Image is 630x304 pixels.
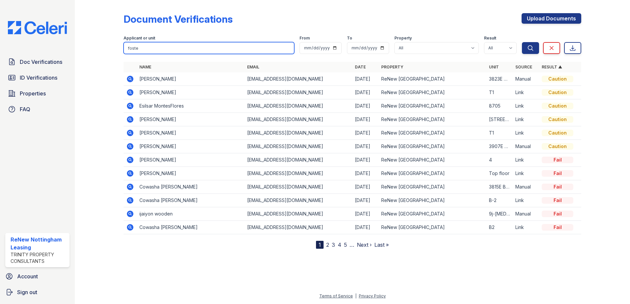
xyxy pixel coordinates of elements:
div: 1 [316,241,324,249]
td: Esilsar MontesFlores [137,99,244,113]
td: [EMAIL_ADDRESS][DOMAIN_NAME] [244,72,352,86]
a: Terms of Service [319,293,353,298]
div: Fail [542,224,573,231]
td: [EMAIL_ADDRESS][DOMAIN_NAME] [244,180,352,194]
div: Caution [542,143,573,150]
td: Manual [513,140,539,153]
a: 2 [326,241,329,248]
td: Link [513,153,539,167]
a: Property [381,64,403,69]
a: ID Verifications [5,71,70,84]
td: [EMAIL_ADDRESS][DOMAIN_NAME] [244,207,352,221]
td: [PERSON_NAME] [137,126,244,140]
label: To [347,36,352,41]
td: ReNew [GEOGRAPHIC_DATA] [379,167,486,180]
td: Link [513,221,539,234]
td: 4 [486,153,513,167]
td: ReNew [GEOGRAPHIC_DATA] [379,72,486,86]
td: [EMAIL_ADDRESS][DOMAIN_NAME] [244,140,352,153]
td: ReNew [GEOGRAPHIC_DATA] [379,194,486,207]
td: ReNew [GEOGRAPHIC_DATA] [379,221,486,234]
td: [PERSON_NAME] [137,167,244,180]
a: Source [515,64,532,69]
td: Link [513,194,539,207]
td: [DATE] [352,126,379,140]
td: ReNew [GEOGRAPHIC_DATA] [379,140,486,153]
td: [DATE] [352,207,379,221]
a: Date [355,64,366,69]
td: [DATE] [352,194,379,207]
div: ReNew Nottingham Leasing [11,236,67,251]
a: Upload Documents [522,13,581,24]
td: Link [513,113,539,126]
a: 3 [332,241,335,248]
td: ReNew [GEOGRAPHIC_DATA] [379,86,486,99]
td: [EMAIL_ADDRESS][DOMAIN_NAME] [244,126,352,140]
td: [DATE] [352,153,379,167]
span: Sign out [17,288,37,296]
td: [DATE] [352,113,379,126]
img: CE_Logo_Blue-a8612792a0a2168367f1c8372b55b34899dd931a85d93a1a3d3e32e68fde9ad4.png [3,21,72,34]
td: [EMAIL_ADDRESS][DOMAIN_NAME] [244,194,352,207]
td: Cowasha [PERSON_NAME] [137,221,244,234]
td: Cowasha [PERSON_NAME] [137,180,244,194]
td: Manual [513,72,539,86]
td: 3815E B-2 [486,180,513,194]
td: [EMAIL_ADDRESS][DOMAIN_NAME] [244,86,352,99]
td: ReNew [GEOGRAPHIC_DATA] [379,126,486,140]
div: Fail [542,184,573,190]
td: Manual [513,180,539,194]
a: Last » [374,241,389,248]
a: Result ▲ [542,64,562,69]
a: Properties [5,87,70,100]
td: 9j-[MEDICAL_DATA] [486,207,513,221]
td: ReNew [GEOGRAPHIC_DATA] [379,180,486,194]
td: Top floor [486,167,513,180]
span: FAQ [20,105,30,113]
td: [PERSON_NAME] [137,72,244,86]
div: Caution [542,76,573,82]
td: Cowasha [PERSON_NAME] [137,194,244,207]
td: [DATE] [352,86,379,99]
td: Link [513,86,539,99]
td: [EMAIL_ADDRESS][DOMAIN_NAME] [244,221,352,234]
td: [DATE] [352,72,379,86]
span: Properties [20,89,46,97]
label: Result [484,36,496,41]
a: Unit [489,64,499,69]
a: 4 [338,241,341,248]
td: [PERSON_NAME] [137,140,244,153]
label: From [300,36,310,41]
a: Name [139,64,151,69]
td: B2 [486,221,513,234]
td: B-2 [486,194,513,207]
td: [EMAIL_ADDRESS][DOMAIN_NAME] [244,99,352,113]
td: [DATE] [352,221,379,234]
a: Doc Verifications [5,55,70,68]
td: [EMAIL_ADDRESS][DOMAIN_NAME] [244,167,352,180]
td: [EMAIL_ADDRESS][DOMAIN_NAME] [244,153,352,167]
td: ReNew [GEOGRAPHIC_DATA] [379,153,486,167]
div: Document Verifications [124,13,233,25]
td: ijaiyon wooden [137,207,244,221]
td: [DATE] [352,180,379,194]
label: Property [394,36,412,41]
div: Caution [542,116,573,123]
span: … [350,241,354,249]
td: Link [513,99,539,113]
td: ReNew [GEOGRAPHIC_DATA] [379,113,486,126]
div: Fail [542,211,573,217]
a: Privacy Policy [359,293,386,298]
td: [EMAIL_ADDRESS][DOMAIN_NAME] [244,113,352,126]
div: Fail [542,170,573,177]
div: Fail [542,157,573,163]
td: Manual [513,207,539,221]
a: Sign out [3,286,72,299]
td: ReNew [GEOGRAPHIC_DATA] [379,207,486,221]
a: 5 [344,241,347,248]
div: Caution [542,103,573,109]
div: Caution [542,89,573,96]
a: Email [247,64,259,69]
div: Trinity Property Consultants [11,251,67,265]
a: Account [3,270,72,283]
